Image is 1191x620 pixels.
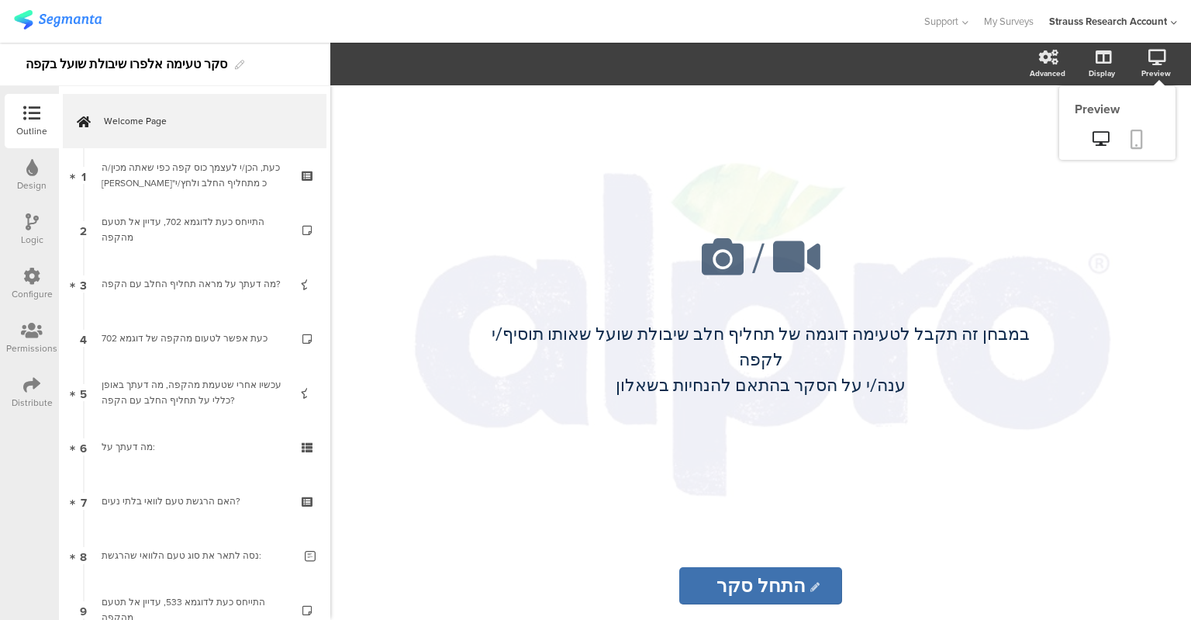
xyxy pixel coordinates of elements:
[63,420,326,474] a: 6 מה דעתך על:
[102,276,287,292] div: מה דעתך על מראה תחליף החלב עם הקפה?
[81,167,86,184] span: 1
[102,160,287,191] div: כעת, הכן/י לעצמך כוס קפה כפי שאתה מכין/ה בדר"כ מתחליף החלב ולחץ/י
[80,601,87,618] span: 9
[63,257,326,311] a: 3 מה דעתך על מראה תחליף החלב עם הקפה?
[80,547,87,564] span: 8
[12,287,53,301] div: Configure
[21,233,43,247] div: Logic
[14,10,102,29] img: segmanta logo
[80,330,87,347] span: 4
[679,567,843,604] input: Start
[1089,68,1115,79] div: Display
[17,178,47,192] div: Design
[81,493,87,510] span: 7
[102,439,287,455] div: מה דעתך על:
[63,365,326,420] a: 5 עכשיו אחרי שטעמת מהקפה, מה דעתך באופן כללי על תחליף החלב עם הקפה?
[63,148,326,203] a: 1 כעת, הכן/י לעצמך כוס קפה כפי שאתה מכין/ה [PERSON_NAME]"כ מתחליף החלב ולחץ/י
[102,494,287,509] div: האם הרגשת טעם לוואי בלתי נעים?
[80,438,87,455] span: 6
[6,341,57,355] div: Permissions
[104,113,302,129] span: Welcome Page
[102,377,287,408] div: עכשיו אחרי שטעמת מהקפה, מה דעתך באופן כללי על תחליף החלב עם הקפה?
[1030,68,1065,79] div: Advanced
[1141,68,1171,79] div: Preview
[63,311,326,365] a: 4 כעת אפשר לטעום מהקפה של דוגמא 702
[752,227,765,289] span: /
[489,321,1032,372] p: במבחן זה תקבל לטעימה דוגמה של תחליף חלב שיבולת שועל שאותו תוסיף/י לקפה
[1059,100,1175,118] div: Preview
[26,52,227,77] div: סקר טעימה אלפרו שיבולת שועל בקפה
[12,396,53,410] div: Distribute
[80,221,87,238] span: 2
[63,94,326,148] a: Welcome Page
[63,528,326,583] a: 8 נסה לתאר את סוג טעם הלוואי שהרגשת:
[102,548,293,563] div: נסה לתאר את סוג טעם הלוואי שהרגשת:
[102,214,287,245] div: התייחס כעת לדוגמא 702, עדיין אל תטעם מהקפה
[1049,14,1167,29] div: Strauss Research Account
[63,203,326,257] a: 2 התייחס כעת לדוגמא 702, עדיין אל תטעם מהקפה
[16,124,47,138] div: Outline
[80,384,87,401] span: 5
[80,275,87,293] span: 3
[489,372,1032,398] p: ענה/י על הסקר בהתאם להנחיות בשאלון
[63,474,326,528] a: 7 האם הרגשת טעם לוואי בלתי נעים?
[924,14,958,29] span: Support
[102,331,287,346] div: כעת אפשר לטעום מהקפה של דוגמא 702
